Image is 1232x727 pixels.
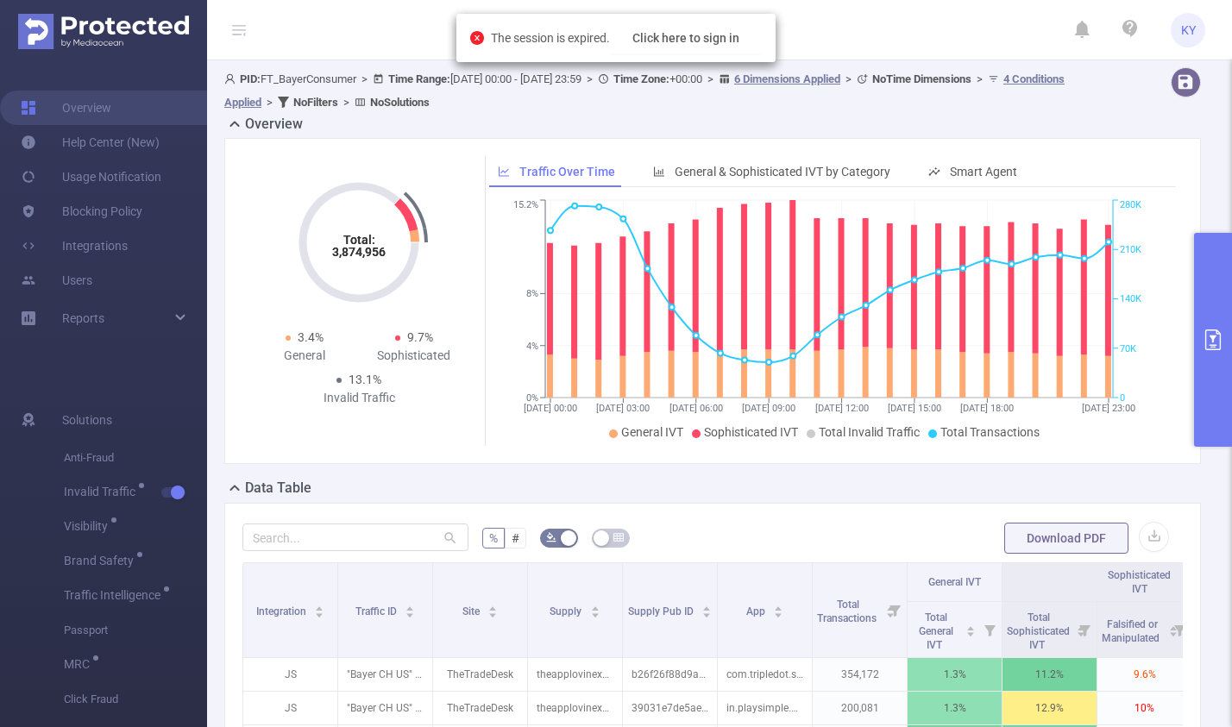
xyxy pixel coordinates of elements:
[528,658,622,691] p: theapplovinexchange
[1120,343,1136,354] tspan: 70K
[405,604,415,614] div: Sort
[704,425,798,439] span: Sophisticated IVT
[526,392,538,404] tspan: 0%
[242,523,468,551] input: Search...
[623,658,717,691] p: b26f26f88d9a1d4202bfdbeacf63562a
[977,602,1002,657] i: Filter menu
[356,72,373,85] span: >
[526,289,538,300] tspan: 8%
[512,531,519,545] span: #
[314,604,324,614] div: Sort
[462,605,482,617] span: Site
[702,611,712,616] i: icon: caret-down
[298,330,324,344] span: 3.4%
[613,72,669,85] b: Time Zone:
[919,611,953,651] span: Total General IVT
[1097,692,1191,724] p: 10%
[734,72,840,85] u: 6 Dimensions Applied
[315,604,324,609] i: icon: caret-up
[359,347,468,365] div: Sophisticated
[64,613,207,648] span: Passport
[1120,392,1125,404] tspan: 0
[813,692,907,724] p: 200,081
[470,31,484,45] i: icon: close-circle
[872,72,971,85] b: No Time Dimensions
[491,31,762,45] span: The session is expired.
[701,604,712,614] div: Sort
[338,658,432,691] p: "Bayer CH US" [15209]
[1003,692,1097,724] p: 12.9%
[332,245,386,259] tspan: 3,874,956
[965,624,976,634] div: Sort
[249,347,359,365] div: General
[702,604,712,609] i: icon: caret-up
[774,611,783,616] i: icon: caret-down
[908,692,1002,724] p: 1.3%
[1120,244,1141,255] tspan: 210K
[519,165,615,179] span: Traffic Over Time
[488,611,498,616] i: icon: caret-down
[240,72,261,85] b: PID:
[1167,602,1191,657] i: Filter menu
[1102,618,1162,644] span: Falsified or Manipulated
[64,520,114,532] span: Visibility
[1003,658,1097,691] p: 11.2%
[1004,523,1128,554] button: Download PDF
[742,403,795,414] tspan: [DATE] 09:00
[64,441,207,475] span: Anti-Fraud
[971,72,988,85] span: >
[349,373,381,386] span: 13.1%
[62,301,104,335] a: Reports
[581,72,598,85] span: >
[315,611,324,616] i: icon: caret-down
[702,72,719,85] span: >
[675,165,890,179] span: General & Sophisticated IVT by Category
[498,166,510,178] i: icon: line-chart
[405,604,415,609] i: icon: caret-up
[261,96,278,109] span: >
[305,389,414,407] div: Invalid Traffic
[669,403,722,414] tspan: [DATE] 06:00
[1120,200,1141,211] tspan: 280K
[21,194,142,229] a: Blocking Policy
[487,604,498,614] div: Sort
[528,692,622,724] p: theapplovinexchange
[293,96,338,109] b: No Filters
[883,563,907,657] i: Filter menu
[405,611,415,616] i: icon: caret-down
[343,233,375,247] tspan: Total:
[1082,403,1135,414] tspan: [DATE] 23:00
[1007,611,1070,651] span: Total Sophisticated IVT
[546,532,556,542] i: icon: bg-colors
[908,658,1002,691] p: 1.3%
[940,425,1040,439] span: Total Transactions
[1072,602,1097,657] i: Filter menu
[746,605,768,617] span: App
[718,692,812,724] p: in.playsimple.wordsearch
[64,555,140,567] span: Brand Safety
[64,486,141,498] span: Invalid Traffic
[64,682,207,717] span: Click Fraud
[224,72,1065,109] span: FT_BayerConsumer [DATE] 00:00 - [DATE] 23:59 +00:00
[355,605,399,617] span: Traffic ID
[960,403,1014,414] tspan: [DATE] 18:00
[928,576,981,588] span: General IVT
[966,630,976,635] i: icon: caret-down
[774,604,783,609] i: icon: caret-up
[590,604,600,614] div: Sort
[590,611,600,616] i: icon: caret-down
[817,599,879,624] span: Total Transactions
[623,692,717,724] p: 39031e7de5ae162a560bf66c40e7f63a
[813,658,907,691] p: 354,172
[1181,13,1196,47] span: KY
[840,72,857,85] span: >
[338,692,432,724] p: "Bayer CH US" [15209]
[819,425,920,439] span: Total Invalid Traffic
[21,125,160,160] a: Help Center (New)
[610,22,762,53] button: Click here to sign in
[245,478,311,498] h2: Data Table
[245,114,303,135] h2: Overview
[814,403,868,414] tspan: [DATE] 12:00
[21,263,92,298] a: Users
[887,403,940,414] tspan: [DATE] 15:00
